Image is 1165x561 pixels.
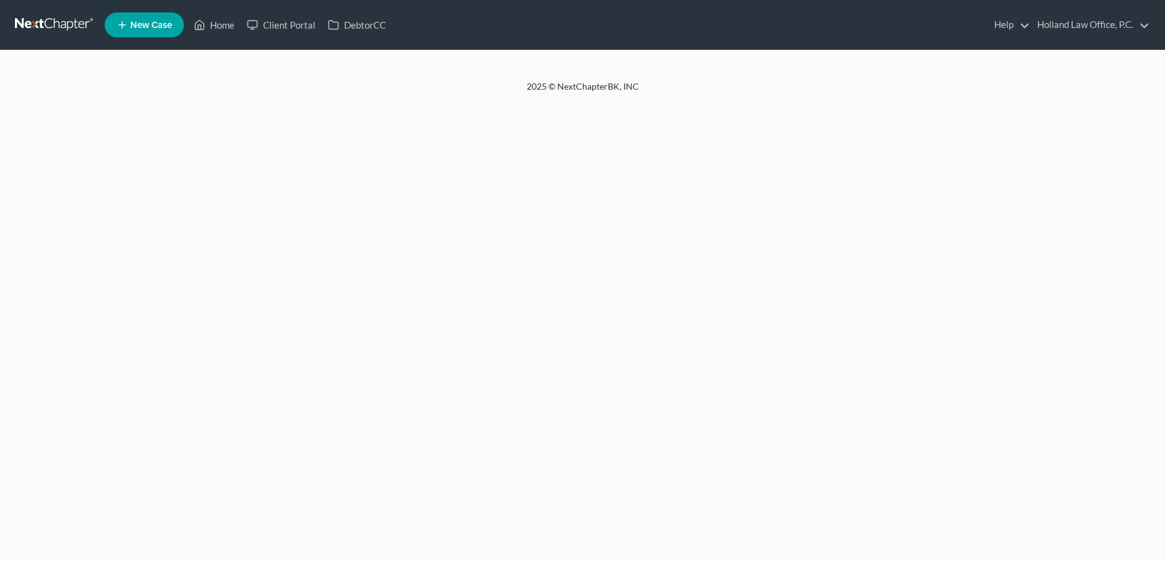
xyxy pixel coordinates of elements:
[322,14,392,36] a: DebtorCC
[1031,14,1149,36] a: Holland Law Office, P.C.
[988,14,1030,36] a: Help
[105,12,184,37] new-legal-case-button: New Case
[188,14,241,36] a: Home
[228,80,938,103] div: 2025 © NextChapterBK, INC
[241,14,322,36] a: Client Portal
